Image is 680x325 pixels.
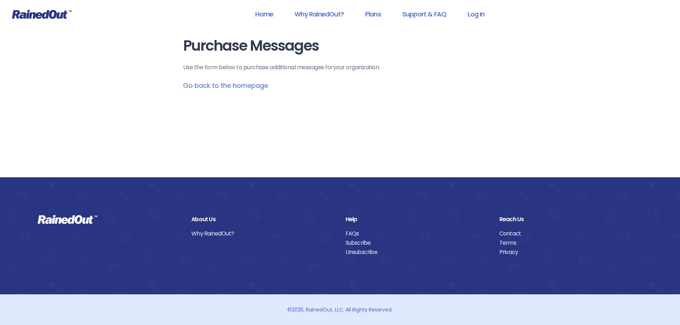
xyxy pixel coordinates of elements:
[393,6,455,22] a: Support & FAQ
[346,248,489,257] a: Unsubscribe
[499,248,643,257] a: Privacy
[356,6,390,22] a: Plans
[183,81,268,90] a: Go back to the homepage
[458,6,494,22] a: Log In
[191,215,334,224] div: About Us
[183,63,497,72] p: Use the form below to purchase additional messages for your organization .
[191,229,334,238] a: Why RainedOut?
[246,6,282,22] a: Home
[499,229,643,238] a: Contact
[346,229,489,238] a: FAQs
[499,238,643,248] a: Terms
[285,6,353,22] a: Why RainedOut?
[499,215,643,224] div: Reach Us
[183,38,497,54] h1: Purchase Messages
[346,238,489,248] a: Subscribe
[346,215,489,224] div: Help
